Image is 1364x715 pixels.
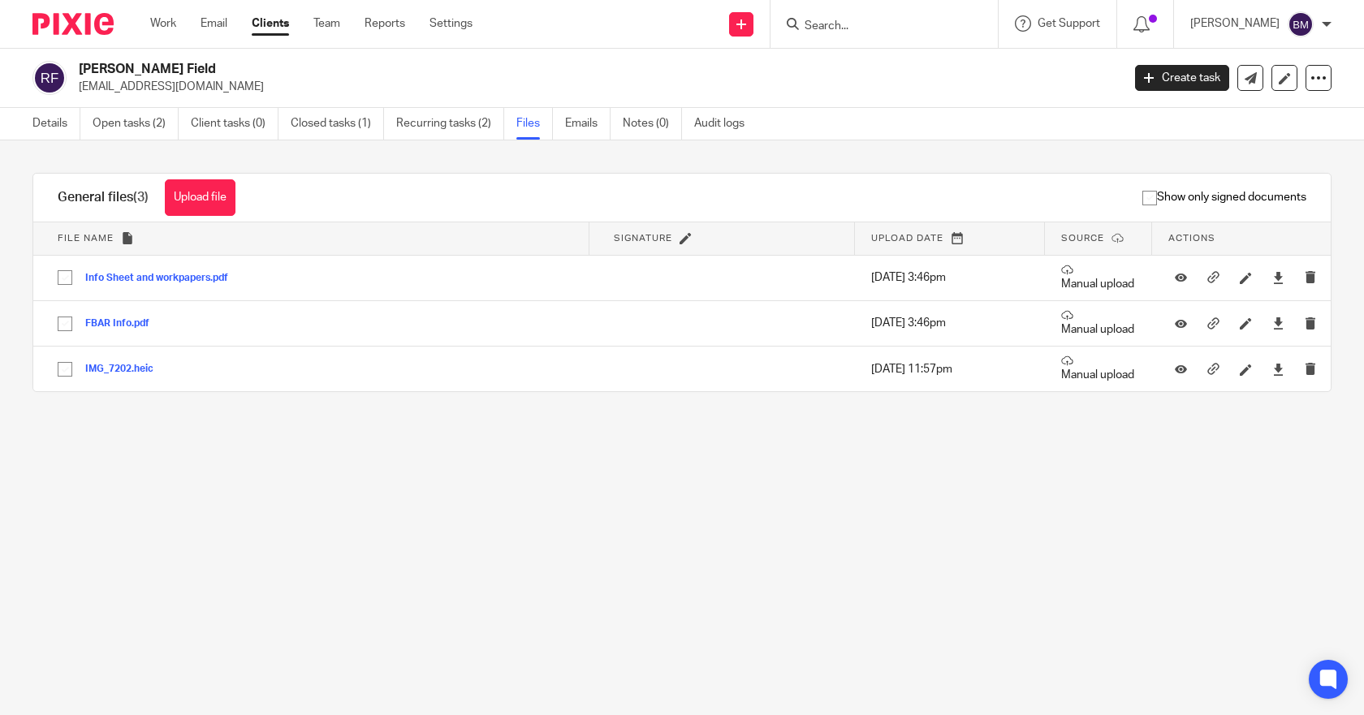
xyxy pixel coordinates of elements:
[32,61,67,95] img: svg%3E
[1061,355,1136,383] p: Manual upload
[50,262,80,293] input: Select
[1142,189,1306,205] span: Show only signed documents
[291,108,384,140] a: Closed tasks (1)
[85,273,240,284] button: Info Sheet and workpapers.pdf
[1272,269,1284,286] a: Download
[1190,15,1280,32] p: [PERSON_NAME]
[803,19,949,34] input: Search
[1038,18,1100,29] span: Get Support
[1061,234,1104,243] span: Source
[565,108,611,140] a: Emails
[871,269,1029,286] p: [DATE] 3:46pm
[871,315,1029,331] p: [DATE] 3:46pm
[516,108,553,140] a: Files
[79,61,904,78] h2: [PERSON_NAME] Field
[365,15,405,32] a: Reports
[694,108,757,140] a: Audit logs
[165,179,235,216] button: Upload file
[191,108,278,140] a: Client tasks (0)
[429,15,473,32] a: Settings
[1168,234,1215,243] span: Actions
[58,189,149,206] h1: General files
[1135,65,1229,91] a: Create task
[396,108,504,140] a: Recurring tasks (2)
[871,361,1029,377] p: [DATE] 11:57pm
[58,234,114,243] span: File name
[252,15,289,32] a: Clients
[313,15,340,32] a: Team
[32,108,80,140] a: Details
[1272,315,1284,331] a: Download
[93,108,179,140] a: Open tasks (2)
[1288,11,1314,37] img: svg%3E
[614,234,672,243] span: Signature
[150,15,176,32] a: Work
[50,308,80,339] input: Select
[1272,361,1284,377] a: Download
[133,191,149,204] span: (3)
[1061,264,1136,292] p: Manual upload
[1061,309,1136,338] p: Manual upload
[50,354,80,385] input: Select
[201,15,227,32] a: Email
[871,234,943,243] span: Upload date
[85,364,166,375] button: IMG_7202.heic
[32,13,114,35] img: Pixie
[79,79,1111,95] p: [EMAIL_ADDRESS][DOMAIN_NAME]
[623,108,682,140] a: Notes (0)
[85,318,162,330] button: FBAR Info.pdf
